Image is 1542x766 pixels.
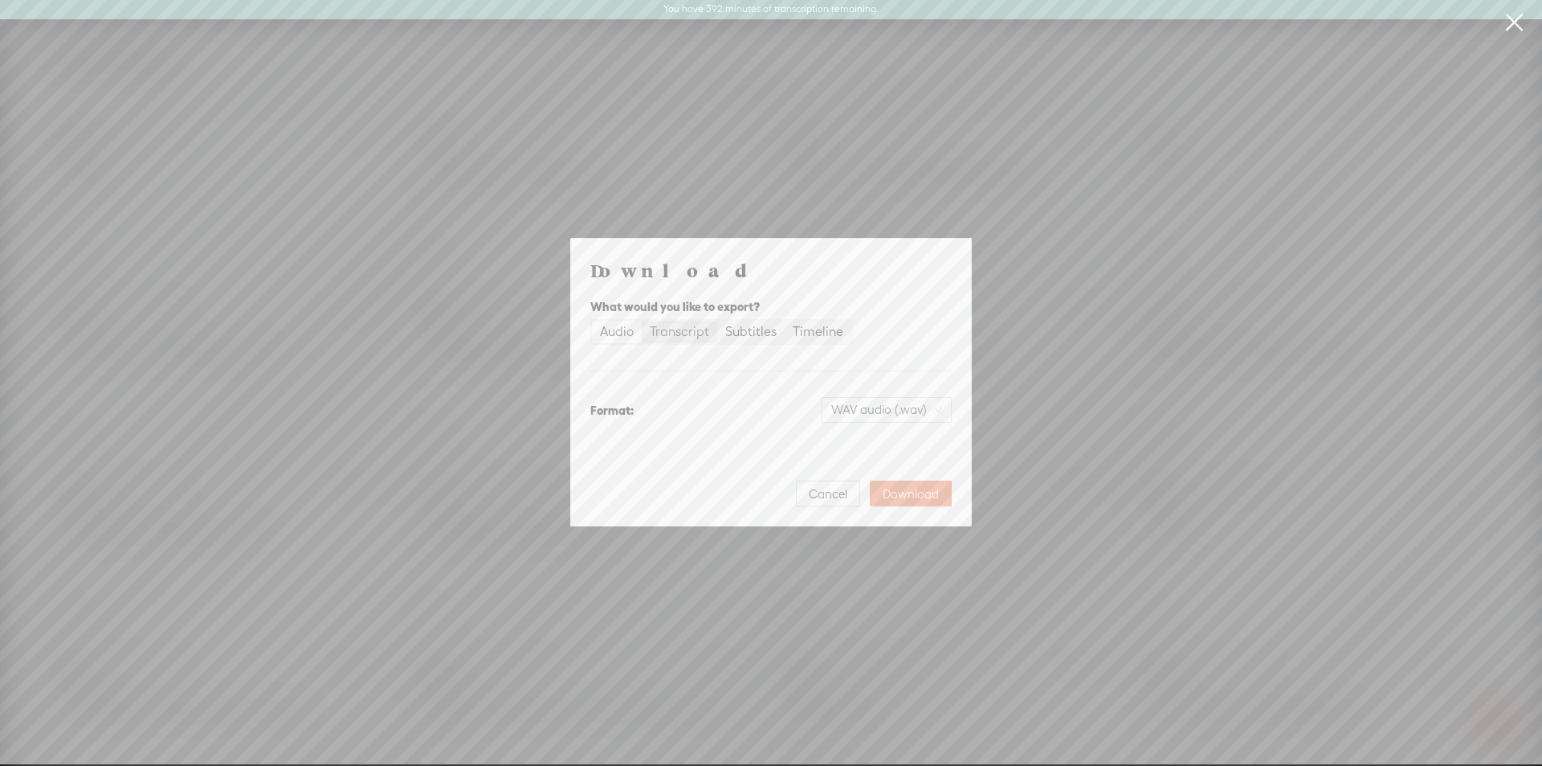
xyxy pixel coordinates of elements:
div: Subtitles [725,321,777,343]
h4: Download [590,258,952,282]
div: Audio [600,321,634,343]
button: Download [870,481,952,506]
div: Format: [590,401,634,420]
span: WAV audio (.wav) [831,398,942,422]
div: What would you like to export? [590,297,952,317]
div: segmented control [590,319,853,345]
div: Transcript [650,321,709,343]
div: Timeline [793,321,843,343]
span: Cancel [809,486,847,502]
button: Cancel [796,481,860,506]
span: Download [883,486,939,502]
